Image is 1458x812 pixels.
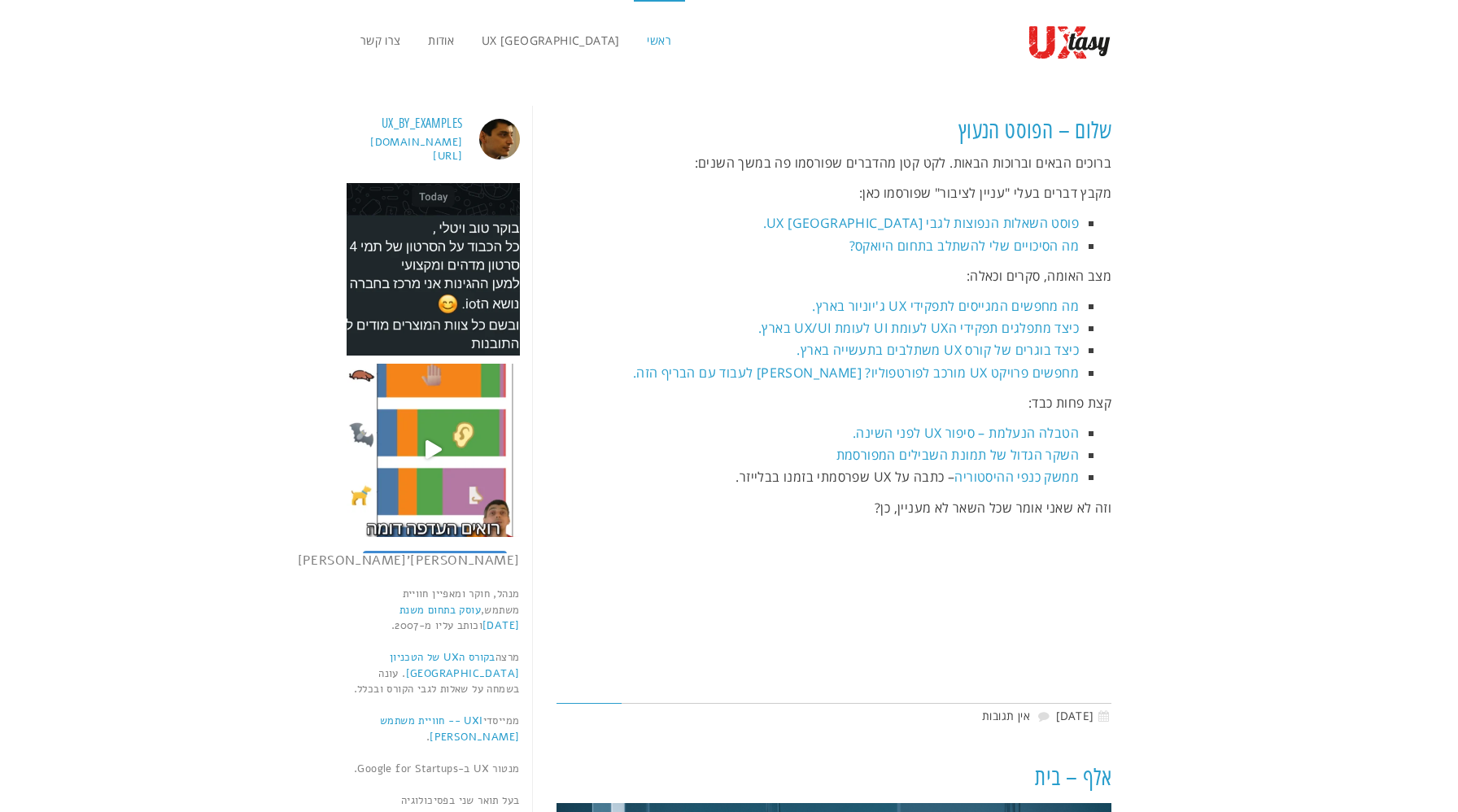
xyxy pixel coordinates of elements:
[557,497,1112,519] p: וזה לא שאני אומר שכל השאר לא מעניין, כן?
[557,527,1112,691] iframe: fb:comments Facebook Social Plugin
[347,116,520,164] a: ux_by_examples [DOMAIN_NAME][URL]
[363,551,507,578] a: Instagram
[812,297,1079,315] a: מה מחפשים המגייסים לתפקידי UX ג'יוניור בארץ.
[1035,764,1111,792] a: אלף – בית
[298,552,520,570] font: [PERSON_NAME]'[PERSON_NAME]
[853,424,1079,442] a: הטבלה הנעלמת – סיפור UX לפני השינה.
[347,364,520,537] a: Play
[380,714,519,744] a: UXI -- חוויית משתמש [PERSON_NAME]
[428,33,454,48] span: אודות
[954,468,1079,486] a: ממשק כנפי ההיסטוריה
[482,33,620,48] span: UX [GEOGRAPHIC_DATA]
[557,392,1112,414] p: קצת פחות כבד:
[797,341,1079,359] a: כיצד בוגרים של קורס UX משתלבים בתעשייה בארץ.
[360,33,401,48] span: צרו קשר
[958,117,1111,145] a: שלום – הפוסט הנעוץ
[557,265,1112,287] p: מצב האומה, סקרים וכאלה:
[763,214,1079,232] a: פוסט השאלות הנפוצות לגבי UX [GEOGRAPHIC_DATA].
[647,33,671,48] span: ראשי
[758,319,1079,337] a: כיצד מתפלגים תפקידי הUX לעומת UI לעומת UX/UI בארץ.
[633,364,1079,382] a: מחפשים פרויקט UX מורכב לפורטפוליו? [PERSON_NAME] לעבוד עם הבריף הזה.
[557,466,1080,488] li: – כתבה על UX שפרסמתי בזמנו בבלייזר.
[347,136,463,164] p: [DOMAIN_NAME][URL]
[1028,24,1111,60] img: UXtasy
[557,152,1112,174] p: ברוכים הבאים וברוכות הבאות. לקט קטן מהדברים שפורסמו פה במשך השנים:
[982,708,1030,723] a: אין תגובות
[347,364,520,537] img: סירים וסיפורים, ניבים ופתגמים, שקרים וכזבים, צבעים וגדלים, תפיסה וקוגניציה, כלבים ועטלפים, חפרפרו...
[399,603,519,634] a: עוסק בתחום משנת [DATE]
[382,116,463,133] h3: ux_by_examples
[426,440,442,459] svg: Play
[557,182,1112,204] p: מקבץ דברים בעלי "עניין לציבור" שפורסמו כאן:
[1056,708,1111,723] time: [DATE]
[390,650,520,681] a: בקורס הUX של הטכניון [GEOGRAPHIC_DATA]
[347,183,520,356] img: יש תמורה לחפירה 😊
[849,237,1079,255] a: מה הסיכויים שלי להשתלב בתחום היואקס?
[836,446,1079,464] a: השקר הגדול של תמונת השבילים המפורסמת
